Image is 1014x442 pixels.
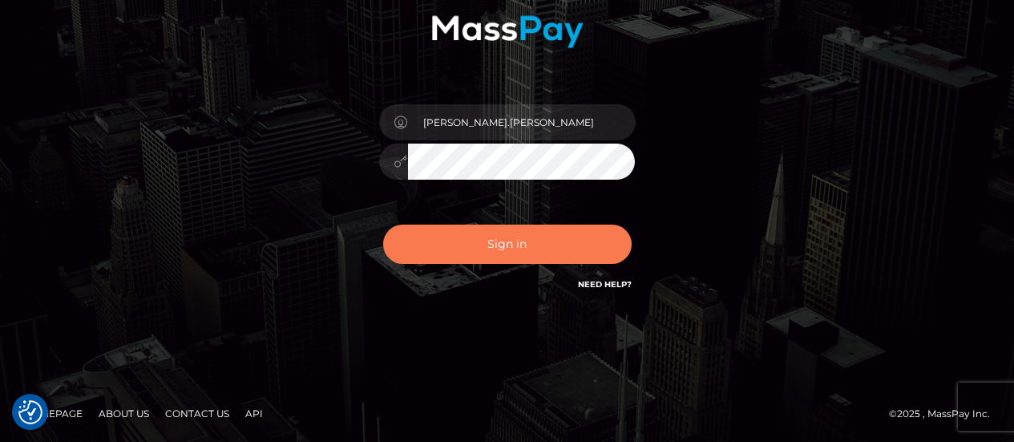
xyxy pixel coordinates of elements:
button: Sign in [383,225,632,264]
a: About Us [92,401,156,426]
a: Need Help? [578,279,632,290]
a: Contact Us [159,401,236,426]
div: © 2025 , MassPay Inc. [889,405,1002,423]
img: Revisit consent button [18,400,42,424]
button: Consent Preferences [18,400,42,424]
a: Homepage [18,401,89,426]
a: API [239,401,269,426]
input: Username... [408,104,636,140]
